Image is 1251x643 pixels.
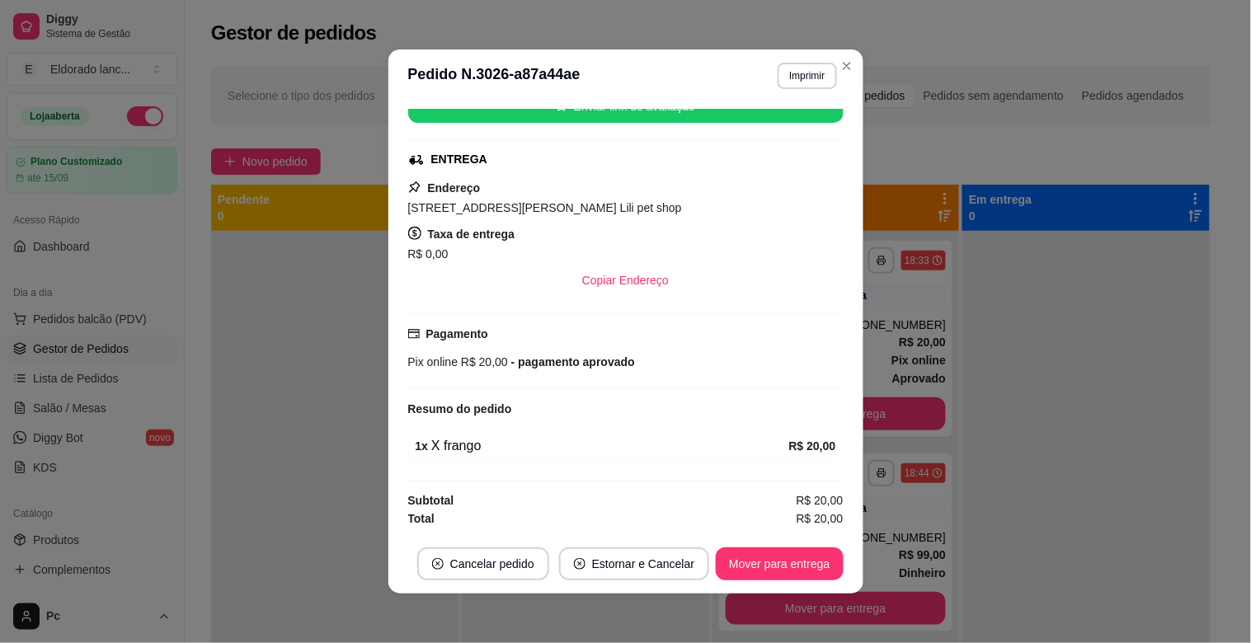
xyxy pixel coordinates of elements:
[408,328,420,340] span: credit-card
[574,558,586,570] span: close-circle
[408,201,682,214] span: [STREET_ADDRESS][PERSON_NAME] Lili pet shop
[408,181,421,194] span: pushpin
[716,547,843,580] button: Mover para entrega
[428,228,515,241] strong: Taxa de entrega
[417,547,549,580] button: close-circleCancelar pedido
[508,355,635,368] span: - pagamento aprovado
[408,247,449,260] span: R$ 0,00
[797,509,844,528] span: R$ 20,00
[408,63,581,89] h3: Pedido N. 3026-a87a44ae
[559,547,710,580] button: close-circleEstornar e Cancelar
[834,53,860,79] button: Close
[432,558,444,570] span: close-circle
[408,512,435,525] strong: Total
[408,355,459,368] span: Pix online
[416,439,429,453] strong: 1 x
[408,494,454,507] strong: Subtotal
[428,181,481,195] strong: Endereço
[416,436,789,456] div: X frango
[569,264,682,297] button: Copiar Endereço
[789,439,836,453] strong: R$ 20,00
[778,63,836,89] button: Imprimir
[797,491,844,509] span: R$ 20,00
[408,227,421,240] span: dollar
[408,402,512,415] strong: Resumo do pedido
[426,327,488,340] strong: Pagamento
[458,355,508,368] span: R$ 20,00
[431,151,487,168] div: ENTREGA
